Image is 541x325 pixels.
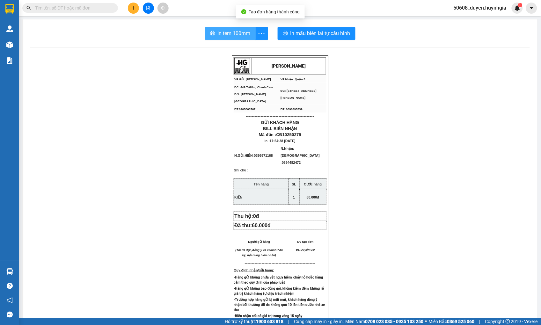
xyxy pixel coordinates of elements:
[515,5,520,11] img: icon-new-feature
[225,318,283,325] span: Hỗ trợ kỹ thuật:
[35,4,110,11] input: Tìm tên, số ĐT hoặc mã đơn
[282,161,301,164] span: 0394482472
[234,275,323,285] strong: -Hàng gửi không chứa vật nguy hiểm, cháy nổ hoặc hàng cấm theo quy định của pháp luật
[7,312,13,318] span: message
[256,30,268,38] span: more
[345,318,424,325] span: Miền Nam
[296,248,315,251] span: ĐL Duyên CĐ
[3,21,39,24] span: VP Gửi: [PERSON_NAME]
[3,3,18,18] img: logo
[249,9,300,14] span: Tạo đơn hàng thành công
[234,213,262,219] span: Thu hộ:
[254,182,269,186] strong: Tên hàng
[37,8,76,14] strong: [PERSON_NAME]
[297,240,313,243] span: NV tạo đơn
[526,3,537,14] button: caret-down
[519,3,521,7] span: 1
[245,261,249,265] span: ---
[281,108,303,111] span: ĐT: 0898395539
[48,27,84,33] span: ĐC: [STREET_ADDRESS][PERSON_NAME]
[236,249,273,252] em: (Tôi đã đọc,đồng ý và xem
[253,154,273,157] span: -
[529,5,535,11] span: caret-down
[6,57,13,64] img: solution-icon
[281,147,320,164] span: N.Nhận:
[425,320,427,323] span: ⚪️
[265,139,296,143] span: In :
[292,182,296,186] strong: SL
[272,63,306,69] strong: [PERSON_NAME]
[7,283,13,289] span: question-circle
[6,41,13,48] img: warehouse-icon
[245,154,253,157] span: HIỀN
[234,58,250,74] img: logo
[131,6,136,10] span: plus
[249,261,316,265] span: -----------------------------------------------
[48,21,88,24] span: VP Nhận: [PERSON_NAME]
[14,42,82,47] span: ----------------------------------------------
[281,154,320,164] span: [DEMOGRAPHIC_DATA] -
[290,29,350,37] span: In mẫu biên lai tự cấu hình
[6,268,13,275] img: warehouse-icon
[506,319,510,324] span: copyright
[3,37,24,40] span: ĐT:0905000767
[248,240,270,243] span: Người gửi hàng
[218,29,251,37] span: In tem 100mm
[234,154,273,157] span: N.Gửi:
[307,195,319,199] span: 60.000đ
[241,9,246,14] span: check-circle
[261,120,299,125] span: GỬI KHÁCH HÀNG
[5,4,14,14] img: logo-vxr
[234,268,274,272] strong: Quy định nhận/gửi hàng:
[205,27,256,40] button: printerIn tem 100mm
[157,3,169,14] button: aim
[234,168,248,177] span: Ghi chú :
[429,318,475,325] span: Miền Bắc
[263,126,297,131] span: BILL BIÊN NHẬN
[246,114,314,119] span: ----------------------------------------------
[234,86,273,103] span: ĐC: 449 Trường Chinh Cam Đức [PERSON_NAME][GEOGRAPHIC_DATA]
[210,31,215,37] span: printer
[281,78,305,81] span: VP Nhận: Quận 5
[447,319,475,324] strong: 0369 525 060
[234,314,302,318] strong: -Biên nhận chỉ có giá trị trong vòng 15 ngày
[26,6,31,10] span: search
[479,318,480,325] span: |
[234,78,271,81] span: VP Gửi: [PERSON_NAME]
[234,195,242,199] span: KIỆN
[234,108,255,111] span: ĐT:0905000767
[304,182,322,186] strong: Cước hàng
[161,6,165,10] span: aim
[255,27,268,40] button: more
[3,25,41,35] span: ĐC: 449 Trường Chinh Cam Đức [PERSON_NAME][GEOGRAPHIC_DATA]
[270,139,296,143] span: 17:54:38 [DATE]
[293,195,295,199] span: 1
[278,27,355,40] button: printerIn mẫu biên lai tự cấu hình
[283,31,288,37] span: printer
[294,318,344,325] span: Cung cấp máy in - giấy in:
[288,318,289,325] span: |
[281,89,317,99] span: ĐC: [STREET_ADDRESS][PERSON_NAME]
[48,37,90,40] span: ĐT: 02839204577, 0938708777
[259,132,301,137] span: Mã đơn :
[449,4,512,12] span: 50608_duyen.huynhgia
[7,297,13,303] span: notification
[276,132,302,137] span: CĐ10250279
[234,223,271,228] span: Đã thu:
[518,3,523,7] sup: 1
[234,298,325,312] strong: -Trường hợp hàng gửi bị mất mát, khách hàng đòng ý nhận bồi thường tối đa không quá 10 lần tiền c...
[146,6,150,10] span: file-add
[128,3,139,14] button: plus
[365,319,424,324] strong: 0708 023 035 - 0935 103 250
[234,286,324,296] strong: -Hàng gửi không bao đóng gói, không kiểm đếm, không rõ giá trị khách hàng tự chịu trách nhiệm
[6,25,13,32] img: warehouse-icon
[253,213,259,219] span: 0đ
[256,319,283,324] strong: 1900 633 818
[252,223,271,228] span: 60.000đ
[254,154,273,157] span: 0399971168
[143,3,154,14] button: file-add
